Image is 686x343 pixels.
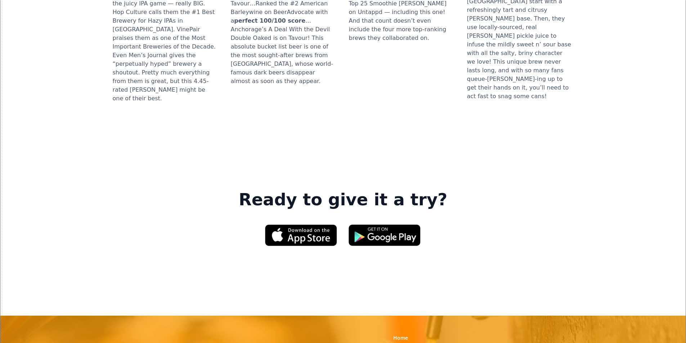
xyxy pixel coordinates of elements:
a: Home [393,334,408,342]
strong: Ready to give it a try? [239,190,447,210]
strong: perfect 100/100 score [234,17,305,24]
